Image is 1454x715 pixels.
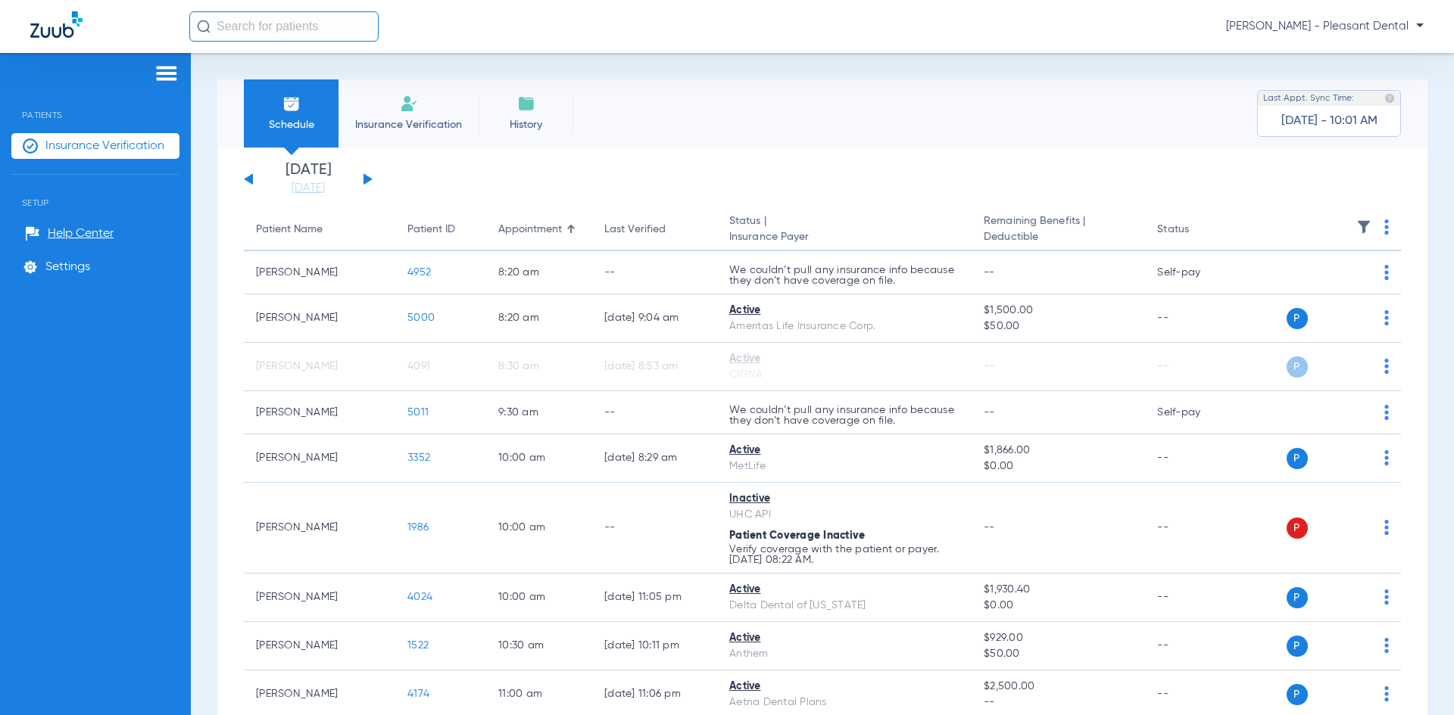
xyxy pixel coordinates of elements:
img: group-dot-blue.svg [1384,638,1389,653]
span: 4952 [407,267,431,278]
span: $0.00 [984,459,1133,474]
span: $1,500.00 [984,303,1133,319]
td: 8:20 AM [486,251,592,294]
td: [DATE] 11:05 PM [592,574,717,622]
td: 10:00 AM [486,574,592,622]
span: Settings [45,260,90,275]
th: Status [1145,209,1247,251]
span: P [1287,518,1308,539]
span: Schedule [255,117,327,132]
td: Self-pay [1145,391,1247,434]
td: -- [1145,434,1247,483]
span: Patients [11,87,179,120]
img: x.svg [1350,589,1365,605]
span: 4174 [407,689,429,699]
td: 10:00 AM [486,483,592,574]
span: P [1287,308,1308,329]
td: [PERSON_NAME] [244,251,395,294]
span: $1,866.00 [984,443,1133,459]
div: Patient ID [407,222,455,238]
td: -- [1145,622,1247,670]
img: x.svg [1350,310,1365,325]
td: [DATE] 9:04 AM [592,294,717,343]
p: Verify coverage with the patient or payer. [DATE] 08:22 AM. [729,544,959,565]
div: Anthem [729,646,959,662]
div: Patient Name [256,222,383,238]
img: x.svg [1350,638,1365,653]
div: Last Verified [604,222,705,238]
div: Appointment [498,222,562,238]
div: Active [729,303,959,319]
div: MetLife [729,459,959,474]
span: Setup [11,175,179,208]
span: Patient Coverage Inactive [729,530,865,541]
li: [DATE] [263,163,354,196]
div: Active [729,351,959,367]
img: Schedule [282,95,301,113]
td: [PERSON_NAME] [244,574,395,622]
span: $1,930.40 [984,582,1133,598]
div: Active [729,443,959,459]
div: Inactive [729,491,959,507]
img: x.svg [1350,265,1365,280]
div: CIGNA [729,367,959,383]
img: group-dot-blue.svg [1384,686,1389,701]
span: $0.00 [984,598,1133,614]
td: 8:30 AM [486,343,592,391]
img: History [517,95,535,113]
td: -- [592,251,717,294]
span: Help Center [48,226,114,241]
p: We couldn’t pull any insurance info because they don’t have coverage on file. [729,405,959,426]
img: last sync help info [1384,93,1395,104]
img: hamburger-icon [154,64,179,82]
td: [DATE] 10:11 PM [592,622,717,670]
span: [DATE] - 10:01 AM [1281,113,1378,129]
td: 10:00 AM [486,434,592,483]
span: P [1287,448,1308,469]
img: group-dot-blue.svg [1384,450,1389,465]
th: Remaining Benefits | [972,209,1145,251]
img: group-dot-blue.svg [1384,520,1389,535]
span: -- [984,267,995,278]
span: $50.00 [984,646,1133,662]
a: Help Center [25,226,114,241]
div: Active [729,679,959,695]
span: Deductible [984,229,1133,245]
div: Active [729,582,959,598]
td: Self-pay [1145,251,1247,294]
span: History [490,117,562,132]
span: $929.00 [984,630,1133,646]
span: P [1287,587,1308,608]
img: group-dot-blue.svg [1384,589,1389,605]
span: 3352 [407,452,430,463]
div: UHC API [729,507,959,523]
img: group-dot-blue.svg [1384,219,1389,235]
span: -- [984,695,1133,710]
td: -- [1145,343,1247,391]
div: Delta Dental of [US_STATE] [729,598,959,614]
td: -- [1145,574,1247,622]
span: Last Appt. Sync Time: [1263,91,1354,106]
img: group-dot-blue.svg [1384,265,1389,280]
span: 5000 [407,312,435,323]
span: [PERSON_NAME] - Pleasant Dental [1226,19,1424,34]
td: [PERSON_NAME] [244,391,395,434]
div: Active [729,630,959,646]
img: Search Icon [197,20,211,33]
img: x.svg [1350,405,1365,420]
span: -- [984,407,995,418]
img: group-dot-blue.svg [1384,405,1389,420]
td: [DATE] 8:53 AM [592,343,717,391]
td: [PERSON_NAME] [244,483,395,574]
span: -- [984,522,995,533]
span: Insurance Verification [45,138,164,154]
span: Insurance Verification [350,117,467,132]
img: x.svg [1350,686,1365,701]
img: x.svg [1350,520,1365,535]
td: -- [592,391,717,434]
span: P [1287,684,1308,705]
span: $50.00 [984,319,1133,334]
span: 4024 [407,592,432,602]
td: [PERSON_NAME] [244,294,395,343]
span: 1986 [407,522,429,533]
